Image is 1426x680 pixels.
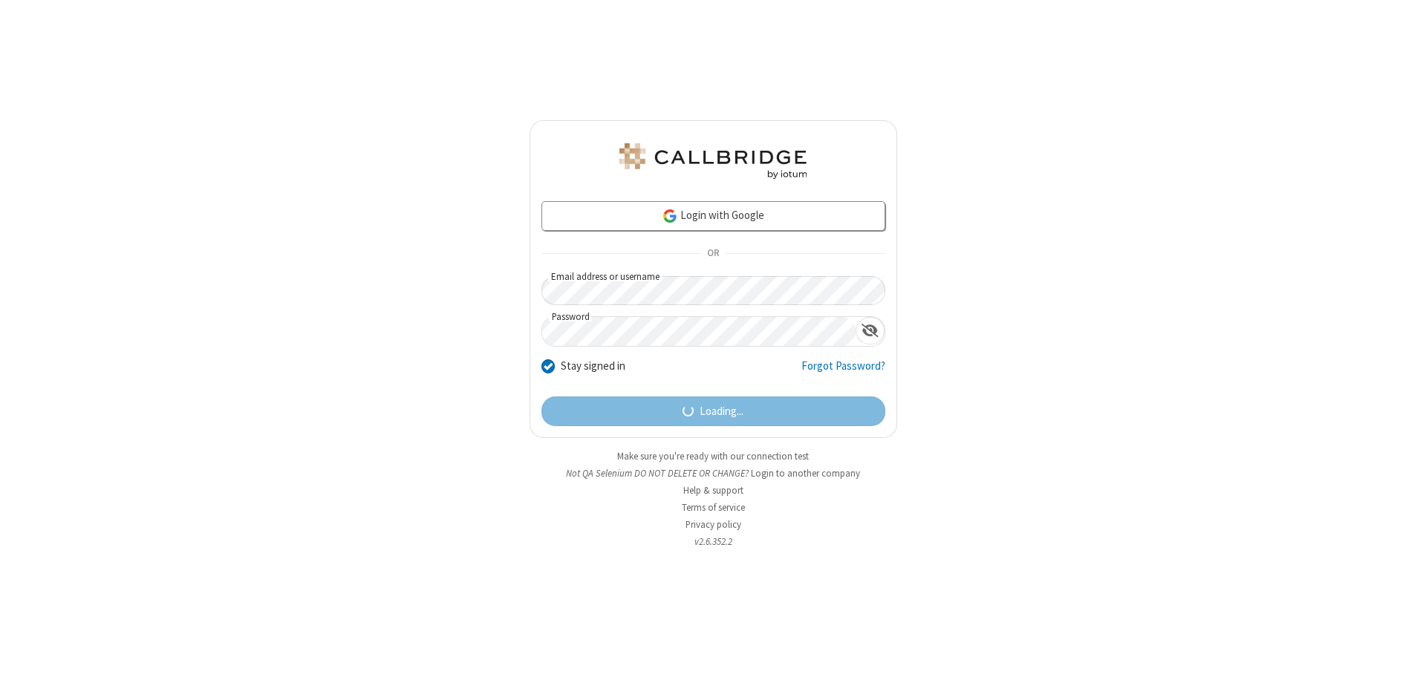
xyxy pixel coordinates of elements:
button: Login to another company [751,466,860,480]
img: google-icon.png [662,208,678,224]
li: v2.6.352.2 [530,534,897,549]
a: Help & support [683,484,743,497]
input: Password [542,317,856,346]
a: Login with Google [541,201,885,231]
a: Make sure you're ready with our connection test [617,450,809,462]
a: Privacy policy [686,518,741,531]
label: Stay signed in [561,358,625,375]
button: Loading... [541,396,885,426]
a: Forgot Password? [801,358,885,386]
img: QA Selenium DO NOT DELETE OR CHANGE [616,143,810,179]
span: Loading... [700,403,743,420]
li: Not QA Selenium DO NOT DELETE OR CHANGE? [530,466,897,480]
span: OR [701,243,725,264]
div: Show password [856,317,885,344]
a: Terms of service [682,501,745,514]
input: Email address or username [541,276,885,305]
